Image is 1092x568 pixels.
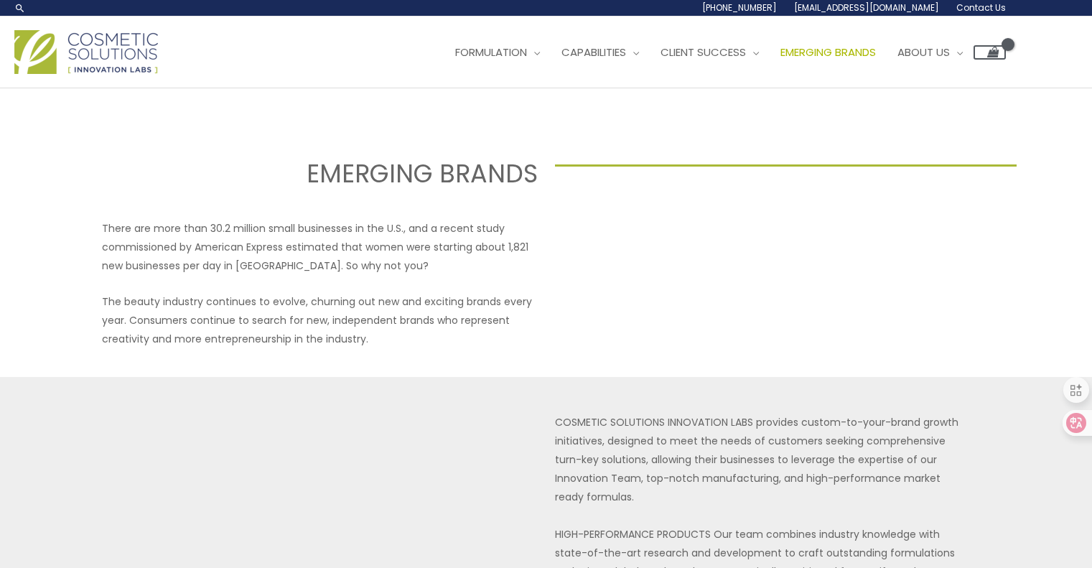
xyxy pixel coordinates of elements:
[102,219,538,275] p: There are more than 30.2 million small businesses in the U.S., and a recent study commissioned by...
[770,31,887,74] a: Emerging Brands
[702,1,777,14] span: [PHONE_NUMBER]
[14,2,26,14] a: Search icon link
[956,1,1006,14] span: Contact Us
[455,45,527,60] span: Formulation
[444,31,551,74] a: Formulation
[780,45,876,60] span: Emerging Brands
[661,45,746,60] span: Client Success
[794,1,939,14] span: [EMAIL_ADDRESS][DOMAIN_NAME]
[75,157,538,190] h2: EMERGING BRANDS
[14,30,158,74] img: Cosmetic Solutions Logo
[561,45,626,60] span: Capabilities
[974,45,1006,60] a: View Shopping Cart, empty
[650,31,770,74] a: Client Success
[897,45,950,60] span: About Us
[434,31,1006,74] nav: Site Navigation
[887,31,974,74] a: About Us
[551,31,650,74] a: Capabilities
[102,292,538,348] p: The beauty industry continues to evolve, churning out new and exciting brands every year. Consume...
